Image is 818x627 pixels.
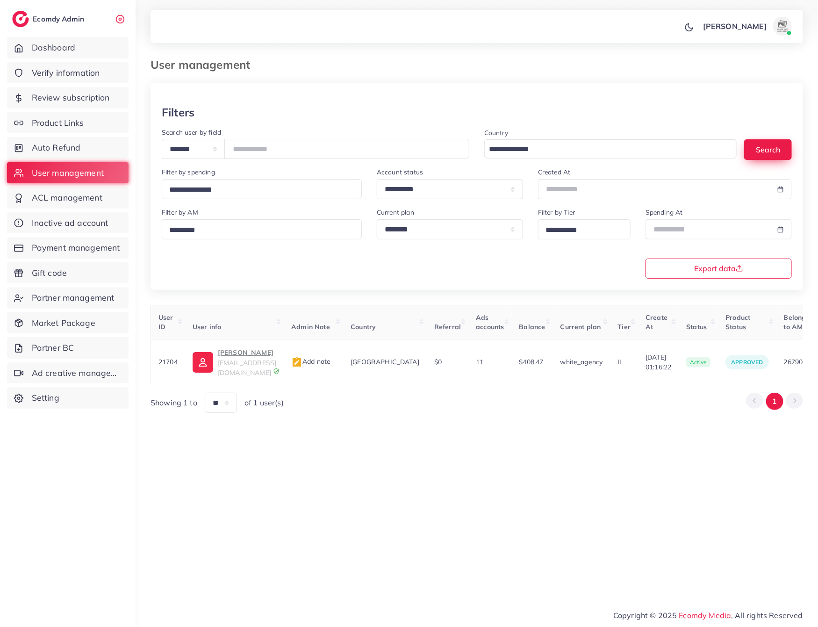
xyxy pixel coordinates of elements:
[218,347,276,358] p: [PERSON_NAME]
[519,323,545,331] span: Balance
[162,167,215,177] label: Filter by spending
[538,208,575,217] label: Filter by Tier
[158,313,173,331] span: User ID
[560,323,601,331] span: Current plan
[618,358,622,366] span: II
[244,397,284,408] span: of 1 user(s)
[7,387,129,409] a: Setting
[686,357,710,368] span: active
[158,358,178,366] span: 21704
[162,208,198,217] label: Filter by AM
[434,323,461,331] span: Referral
[32,142,81,154] span: Auto Refund
[162,106,194,119] h3: Filters
[291,323,330,331] span: Admin Note
[7,37,129,58] a: Dashboard
[32,342,74,354] span: Partner BC
[746,393,803,410] ul: Pagination
[162,128,221,137] label: Search user by field
[32,217,108,229] span: Inactive ad account
[351,323,376,331] span: Country
[773,17,792,36] img: avatar
[484,128,508,137] label: Country
[273,368,280,375] img: 9CAL8B2pu8EFxCJHYAAAAldEVYdGRhdGU6Y3JlYXRlADIwMjItMTItMDlUMDQ6NTg6MzkrMDA6MDBXSlgLAAAAJXRFWHRkYXR...
[476,313,504,331] span: Ads accounts
[291,357,330,366] span: Add note
[7,112,129,134] a: Product Links
[486,142,725,157] input: Search for option
[613,610,803,621] span: Copyright © 2025
[32,367,122,379] span: Ad creative management
[7,337,129,359] a: Partner BC
[766,393,783,410] button: Go to page 1
[7,62,129,84] a: Verify information
[162,219,362,239] div: Search for option
[618,323,631,331] span: Tier
[519,358,544,366] span: $408.47
[434,358,442,366] span: $0
[698,17,796,36] a: [PERSON_NAME]avatar
[646,313,667,331] span: Create At
[151,397,197,408] span: Showing 1 to
[703,21,767,32] p: [PERSON_NAME]
[725,313,750,331] span: Product Status
[7,312,129,334] a: Market Package
[7,237,129,259] a: Payment management
[193,347,276,377] a: [PERSON_NAME][EMAIL_ADDRESS][DOMAIN_NAME]
[32,292,115,304] span: Partner management
[744,139,792,159] button: Search
[32,242,120,254] span: Payment management
[151,58,258,72] h3: User management
[33,14,86,23] h2: Ecomdy Admin
[32,267,67,279] span: Gift code
[784,313,806,331] span: Belong to AM
[162,179,362,199] div: Search for option
[193,323,221,331] span: User info
[484,139,737,159] div: Search for option
[731,359,763,366] span: approved
[7,362,129,384] a: Ad creative management
[32,117,84,129] span: Product Links
[12,11,86,27] a: logoEcomdy Admin
[646,353,671,372] span: [DATE] 01:16:22
[542,223,618,238] input: Search for option
[32,67,100,79] span: Verify information
[476,358,483,366] span: 11
[7,287,129,309] a: Partner management
[377,208,414,217] label: Current plan
[218,359,276,376] span: [EMAIL_ADDRESS][DOMAIN_NAME]
[646,208,683,217] label: Spending At
[646,259,792,279] button: Export data
[377,167,423,177] label: Account status
[694,265,743,272] span: Export data
[166,223,350,238] input: Search for option
[7,212,129,234] a: Inactive ad account
[7,187,129,209] a: ACL management
[193,352,213,373] img: ic-user-info.36bf1079.svg
[32,167,104,179] span: User management
[32,92,110,104] span: Review subscription
[7,262,129,284] a: Gift code
[7,137,129,159] a: Auto Refund
[560,358,603,366] span: white_agency
[7,162,129,184] a: User management
[351,358,419,366] span: [GEOGRAPHIC_DATA]
[32,42,75,54] span: Dashboard
[679,611,732,620] a: Ecomdy Media
[32,192,102,204] span: ACL management
[166,183,350,197] input: Search for option
[291,357,302,368] img: admin_note.cdd0b510.svg
[538,167,571,177] label: Created At
[538,219,631,239] div: Search for option
[686,323,707,331] span: Status
[7,87,129,108] a: Review subscription
[732,610,803,621] span: , All rights Reserved
[12,11,29,27] img: logo
[32,392,59,404] span: Setting
[32,317,95,329] span: Market Package
[784,358,803,366] span: 26790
